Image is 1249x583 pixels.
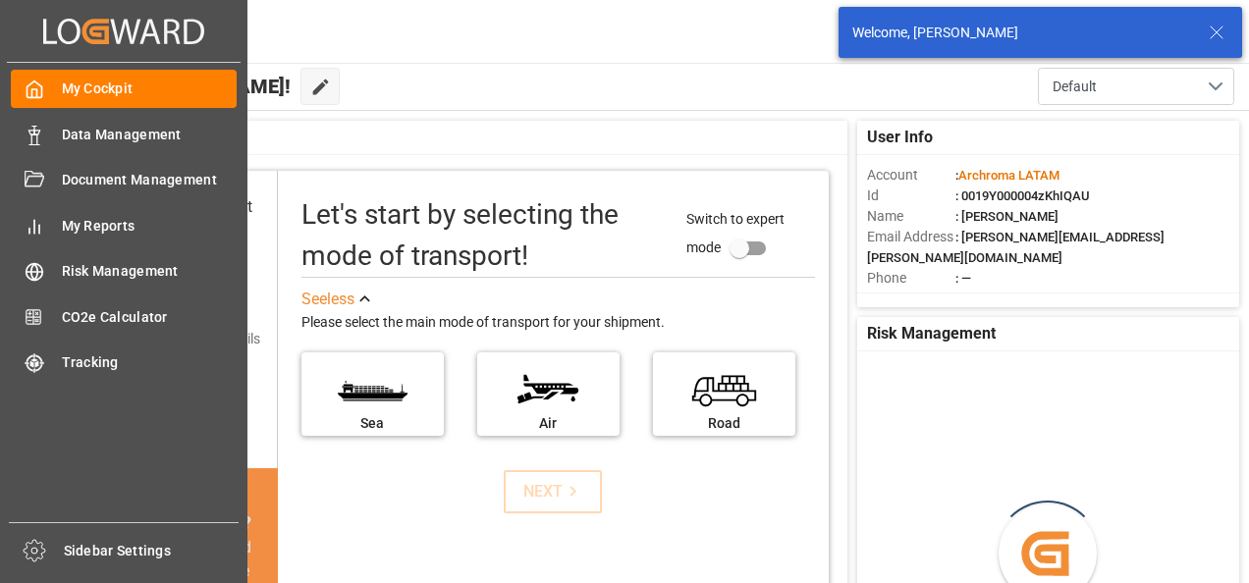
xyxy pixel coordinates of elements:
[62,79,238,99] span: My Cockpit
[955,271,971,286] span: : —
[487,413,610,434] div: Air
[958,168,1059,183] span: Archroma LATAM
[62,216,238,237] span: My Reports
[955,291,1005,306] span: : Shipper
[301,194,668,277] div: Let's start by selecting the mode of transport!
[867,268,955,289] span: Phone
[64,541,240,561] span: Sidebar Settings
[11,115,237,153] a: Data Management
[663,413,786,434] div: Road
[852,23,1190,43] div: Welcome, [PERSON_NAME]
[301,311,815,335] div: Please select the main mode of transport for your shipment.
[62,307,238,328] span: CO2e Calculator
[137,329,260,349] div: Add shipping details
[301,288,354,311] div: See less
[11,70,237,108] a: My Cockpit
[11,297,237,336] a: CO2e Calculator
[11,344,237,382] a: Tracking
[1038,68,1234,105] button: open menu
[686,211,785,255] span: Switch to expert mode
[11,206,237,244] a: My Reports
[62,352,238,373] span: Tracking
[1053,77,1097,97] span: Default
[11,252,237,291] a: Risk Management
[867,126,933,149] span: User Info
[62,170,238,190] span: Document Management
[62,261,238,282] span: Risk Management
[62,125,238,145] span: Data Management
[11,161,237,199] a: Document Management
[867,230,1165,265] span: : [PERSON_NAME][EMAIL_ADDRESS][PERSON_NAME][DOMAIN_NAME]
[867,227,955,247] span: Email Address
[867,165,955,185] span: Account
[955,209,1059,224] span: : [PERSON_NAME]
[523,480,583,503] div: NEXT
[867,185,955,206] span: Id
[504,470,602,513] button: NEXT
[955,168,1059,183] span: :
[867,289,955,309] span: Account Type
[867,206,955,227] span: Name
[867,322,996,345] span: Risk Management
[311,413,434,434] div: Sea
[955,188,1090,203] span: : 0019Y000004zKhIQAU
